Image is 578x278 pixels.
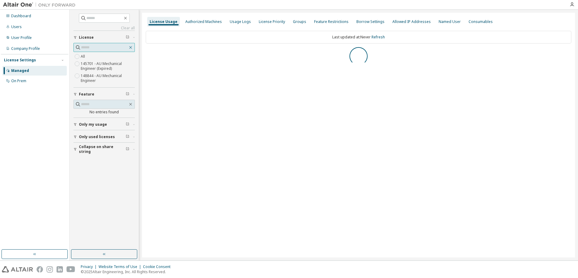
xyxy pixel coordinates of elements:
img: Altair One [3,2,79,8]
div: Last updated at: Never [146,31,571,44]
div: Website Terms of Use [99,264,143,269]
div: Usage Logs [230,19,251,24]
span: Clear filter [126,134,129,139]
span: License [79,35,94,40]
div: License Usage [150,19,177,24]
div: Dashboard [11,14,31,18]
a: Refresh [372,34,385,40]
img: altair_logo.svg [2,266,33,273]
button: Feature [73,88,135,101]
span: Clear filter [126,147,129,152]
img: instagram.svg [47,266,53,273]
span: Clear filter [126,122,129,127]
span: Clear filter [126,92,129,97]
span: Only used licenses [79,134,115,139]
div: Allowed IP Addresses [392,19,431,24]
button: License [73,31,135,44]
div: No entries found [73,110,135,115]
span: Collapse on share string [79,144,126,154]
span: Feature [79,92,94,97]
div: On Prem [11,79,26,83]
div: Privacy [81,264,99,269]
label: 145701 - AU Mechanical Engineer (Expired) [81,60,135,72]
span: Only my usage [79,122,107,127]
img: facebook.svg [37,266,43,273]
div: License Settings [4,58,36,63]
img: youtube.svg [67,266,75,273]
div: User Profile [11,35,32,40]
div: Users [11,24,22,29]
div: Feature Restrictions [314,19,349,24]
div: Company Profile [11,46,40,51]
div: Managed [11,68,29,73]
button: Collapse on share string [73,143,135,156]
button: Only used licenses [73,130,135,144]
div: Authorized Machines [185,19,222,24]
label: All [81,53,86,60]
span: Clear filter [126,35,129,40]
div: Borrow Settings [356,19,385,24]
div: Groups [293,19,306,24]
p: © 2025 Altair Engineering, Inc. All Rights Reserved. [81,269,174,274]
div: Named User [439,19,461,24]
label: 148844 - AU Mechanical Engineer [81,72,135,84]
div: Cookie Consent [143,264,174,269]
a: Clear all [73,26,135,31]
div: License Priority [259,19,285,24]
button: Only my usage [73,118,135,131]
img: linkedin.svg [57,266,63,273]
div: Consumables [469,19,493,24]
